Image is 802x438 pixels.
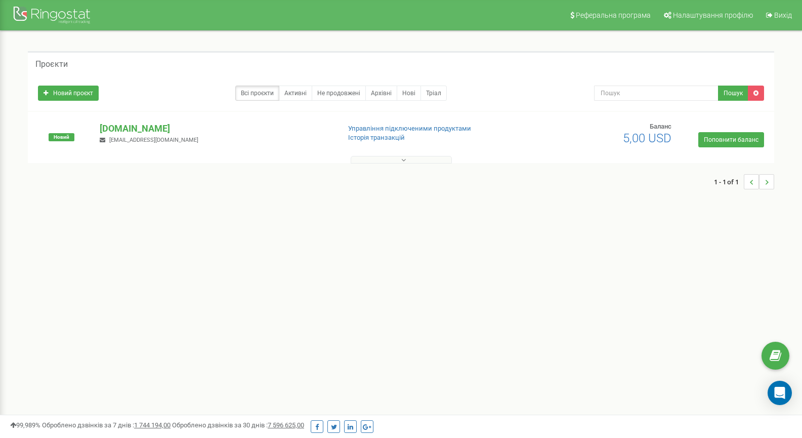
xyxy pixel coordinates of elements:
span: Налаштування профілю [673,11,753,19]
span: 1 - 1 of 1 [714,174,744,189]
a: Новий проєкт [38,86,99,101]
h5: Проєкти [35,60,68,69]
span: 99,989% [10,421,40,429]
span: Баланс [650,123,671,130]
a: Всі проєкти [235,86,279,101]
button: Пошук [718,86,748,101]
u: 7 596 625,00 [268,421,304,429]
span: Реферальна програма [576,11,651,19]
input: Пошук [594,86,719,101]
span: 5,00 USD [623,131,671,145]
a: Активні [279,86,312,101]
nav: ... [714,164,774,200]
span: [EMAIL_ADDRESS][DOMAIN_NAME] [109,137,198,143]
span: Новий [49,133,74,141]
span: Вихід [774,11,792,19]
a: Не продовжені [312,86,366,101]
a: Історія транзакцій [348,134,405,141]
a: Поповнити баланс [698,132,764,147]
u: 1 744 194,00 [134,421,171,429]
span: Оброблено дзвінків за 30 днів : [172,421,304,429]
span: Оброблено дзвінків за 7 днів : [42,421,171,429]
a: Архівні [365,86,397,101]
a: Управління підключеними продуктами [348,125,471,132]
a: Нові [397,86,421,101]
div: Open Intercom Messenger [768,381,792,405]
p: [DOMAIN_NAME] [100,122,331,135]
a: Тріал [420,86,447,101]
